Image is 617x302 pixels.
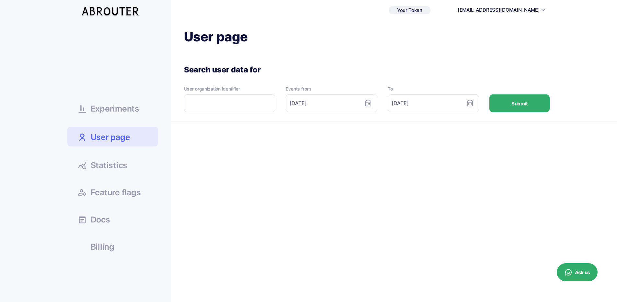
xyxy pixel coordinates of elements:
[81,1,142,20] img: Logo
[458,6,540,14] button: [EMAIL_ADDRESS][DOMAIN_NAME]
[91,161,128,169] span: Statistics
[489,94,550,112] button: Submit
[184,87,276,91] div: User organization identifier
[557,263,598,281] button: Ask us
[91,105,139,113] span: Experiments
[67,210,158,228] a: Docs
[397,7,422,13] span: Your Token
[67,100,158,117] a: Experiments
[72,1,142,20] a: Logo
[286,87,377,91] div: Events from
[91,132,130,143] span: User page
[91,189,141,197] span: Feature flags
[388,87,479,91] div: To
[67,127,158,146] a: User page
[91,216,110,224] span: Docs
[91,243,114,251] span: Billing
[184,66,550,74] div: Search user data for
[184,28,550,45] h1: User page
[67,156,158,174] a: Statistics
[67,183,158,201] a: Feature flags
[67,238,158,255] a: Billing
